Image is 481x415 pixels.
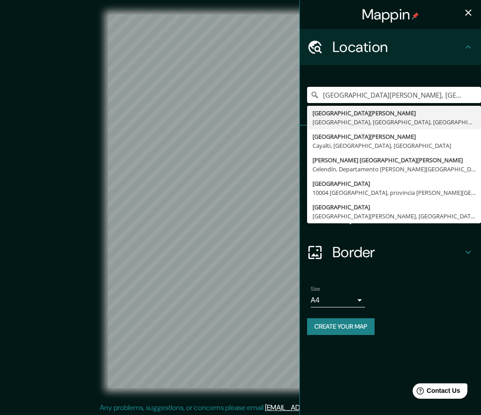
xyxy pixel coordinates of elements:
div: Border [300,234,481,270]
img: pin-icon.png [412,12,419,19]
div: Layout [300,198,481,234]
div: [GEOGRAPHIC_DATA][PERSON_NAME] [313,108,476,118]
div: 10004 [GEOGRAPHIC_DATA], provincia [PERSON_NAME][GEOGRAPHIC_DATA], [GEOGRAPHIC_DATA] [313,188,476,197]
div: Cayalti, [GEOGRAPHIC_DATA], [GEOGRAPHIC_DATA] [313,141,476,150]
div: [PERSON_NAME] [GEOGRAPHIC_DATA][PERSON_NAME] [313,156,476,165]
div: [GEOGRAPHIC_DATA] [313,203,476,212]
div: [GEOGRAPHIC_DATA][PERSON_NAME], [GEOGRAPHIC_DATA][PERSON_NAME], [GEOGRAPHIC_DATA] [313,212,476,221]
div: Style [300,162,481,198]
h4: Mappin [362,5,419,24]
div: [GEOGRAPHIC_DATA] [313,179,476,188]
div: Location [300,29,481,65]
canvas: Map [108,14,373,388]
h4: Layout [332,207,463,225]
h4: Border [332,243,463,261]
p: Any problems, suggestions, or concerns please email . [100,402,378,413]
div: Pins [300,126,481,162]
a: [EMAIL_ADDRESS][DOMAIN_NAME] [265,403,377,412]
div: [GEOGRAPHIC_DATA], [GEOGRAPHIC_DATA], [GEOGRAPHIC_DATA] [313,118,476,127]
input: Pick your city or area [307,87,481,103]
button: Create your map [307,318,375,335]
div: Celendín, Departamento [PERSON_NAME][GEOGRAPHIC_DATA], [GEOGRAPHIC_DATA] [313,165,476,174]
iframe: Help widget launcher [400,380,471,405]
div: A4 [311,293,365,307]
div: [GEOGRAPHIC_DATA][PERSON_NAME] [313,132,476,141]
label: Size [311,285,320,293]
h4: Location [332,38,463,56]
